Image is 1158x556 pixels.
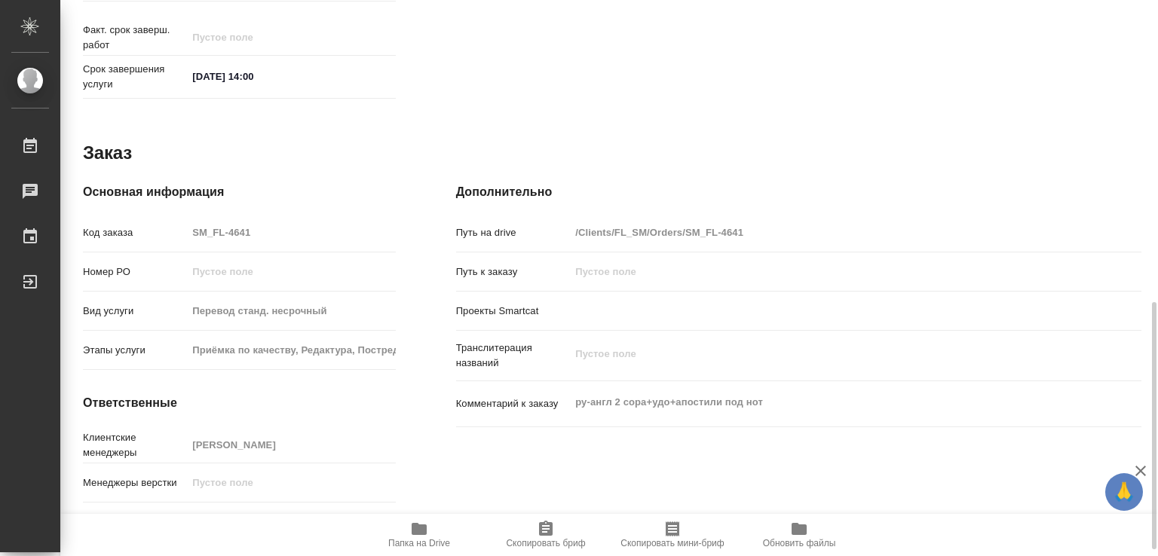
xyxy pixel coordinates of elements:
h4: Основная информация [83,183,396,201]
p: Срок завершения услуги [83,62,187,92]
input: ✎ Введи что-нибудь [187,66,319,87]
p: Комментарий к заказу [456,396,571,411]
input: Пустое поле [187,472,395,493]
input: Пустое поле [187,300,395,322]
p: Путь к заказу [456,264,571,280]
p: Код заказа [83,225,187,240]
p: Проекты Smartcat [456,304,571,319]
input: Пустое поле [570,221,1084,243]
p: Вид услуги [83,304,187,319]
p: Номер РО [83,264,187,280]
textarea: ру-англ 2 сора+удо+апостили под нот [570,390,1084,415]
button: Скопировать бриф [482,514,609,556]
button: 🙏 [1105,473,1143,511]
h2: Заказ [83,141,132,165]
h4: Ответственные [83,394,396,412]
input: Пустое поле [187,26,319,48]
p: Путь на drive [456,225,571,240]
p: Транслитерация названий [456,341,571,371]
input: Пустое поле [187,339,395,361]
input: Пустое поле [187,434,395,456]
p: Факт. срок заверш. работ [83,23,187,53]
h4: Дополнительно [456,183,1141,201]
span: 🙏 [1111,476,1137,508]
input: Пустое поле [187,511,395,533]
span: Скопировать бриф [506,538,585,548]
span: Скопировать мини-бриф [620,538,724,548]
button: Обновить файлы [736,514,862,556]
button: Скопировать мини-бриф [609,514,736,556]
input: Пустое поле [187,221,395,243]
input: Пустое поле [187,261,395,283]
button: Папка на Drive [356,514,482,556]
input: Пустое поле [570,261,1084,283]
p: Менеджеры верстки [83,475,187,490]
span: Обновить файлы [763,538,836,548]
p: Этапы услуги [83,343,187,358]
span: Папка на Drive [388,538,450,548]
p: Клиентские менеджеры [83,430,187,460]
